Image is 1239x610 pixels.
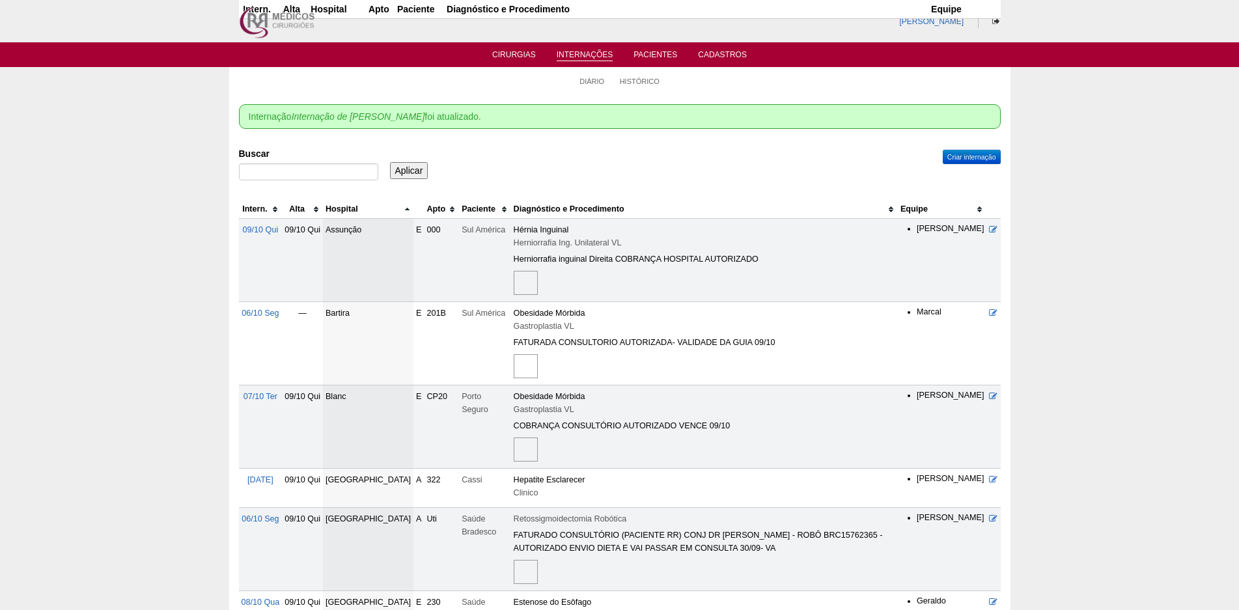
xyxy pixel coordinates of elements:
[413,508,424,591] td: A
[285,598,320,607] span: 09/10 Qui
[285,392,320,401] span: 09/10 Qui
[244,392,277,401] a: 07/10 Ter
[285,514,320,523] span: 09/10 Qui
[323,302,413,385] td: Bartira
[492,50,536,63] a: Cirurgias
[899,17,964,26] a: [PERSON_NAME]
[282,302,323,385] td: —
[917,307,984,318] li: Marcal
[239,147,378,160] label: Buscar
[462,512,508,538] div: Saúde Bradesco
[462,223,508,236] div: Sul América
[239,200,283,219] th: Intern.
[579,77,604,86] a: Diário
[323,200,413,219] th: Hospital
[514,473,895,486] div: Hepatite Esclarecer
[514,390,895,403] div: Obesidade Mórbida
[323,219,413,302] td: Assunção
[424,219,459,302] td: 000
[514,307,895,320] div: Obesidade Mórbida
[242,598,280,607] a: 08/10 Qua
[620,77,660,86] a: Histórico
[323,508,413,591] td: [GEOGRAPHIC_DATA]
[242,309,279,318] a: 06/10 Seg
[514,512,895,525] div: Retossigmoidectomia Robótica
[424,302,459,385] td: 201B
[943,150,1001,164] a: Criar internação
[898,200,987,219] th: Equipe
[514,486,895,499] div: Clinico
[285,475,320,484] span: 09/10 Qui
[989,475,997,484] a: Editar
[917,473,984,485] li: [PERSON_NAME]
[323,385,413,469] td: Blanc
[424,385,459,469] td: CP20
[413,469,424,508] td: A
[989,598,997,607] a: Editar
[424,508,459,591] td: Uti
[243,225,279,234] a: 09/10 Qui
[413,385,424,469] td: E
[514,253,895,266] div: Herniorrafia inguinal Direita COBRANÇA HOSPITAL AUTORIZADO
[514,336,895,349] div: FATURADA CONSULTORIO AUTORIZADA- VALIDADE DA GUIA 09/10
[989,392,997,401] a: Editar
[462,473,508,486] div: Cassi
[514,596,895,609] div: Estenose do Esôfago
[917,512,984,524] li: [PERSON_NAME]
[514,320,895,333] div: Gastroplastia VL
[514,529,895,555] div: FATURADO CONSULTÓRIO (PACIENTE RR) CONJ DR [PERSON_NAME] - ROBÔ BRC15762365 - AUTORIZADO ENVIO DI...
[989,309,997,318] a: Editar
[247,475,273,484] a: [DATE]
[633,50,677,63] a: Pacientes
[459,200,510,219] th: Paciente
[424,469,459,508] td: 322
[514,223,895,236] div: Hérnia Inguinal
[514,419,895,432] div: COBRANÇA CONSULTÓRIO AUTORIZADO VENCE 09/10
[413,302,424,385] td: E
[514,403,895,416] div: Gastroplastia VL
[323,469,413,508] td: [GEOGRAPHIC_DATA]
[917,223,984,235] li: [PERSON_NAME]
[917,596,984,607] li: Geraldo
[511,200,898,219] th: Diagnóstico e Procedimento
[292,111,425,122] em: Internação de [PERSON_NAME]
[285,225,320,234] span: 09/10 Qui
[424,200,459,219] th: Apto
[239,104,1001,129] div: Internação foi atualizado.
[282,200,323,219] th: Alta
[239,163,378,180] input: Digite os termos que você deseja procurar.
[390,162,428,179] input: Aplicar
[462,390,508,416] div: Porto Seguro
[557,50,613,61] a: Internações
[462,307,508,320] div: Sul América
[698,50,747,63] a: Cadastros
[989,225,997,234] a: Editar
[413,219,424,302] td: E
[989,514,997,523] a: Editar
[514,236,895,249] div: Herniorrafia Ing. Unilateral VL
[992,18,999,25] i: Sair
[917,390,984,402] li: [PERSON_NAME]
[242,514,279,523] a: 06/10 Seg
